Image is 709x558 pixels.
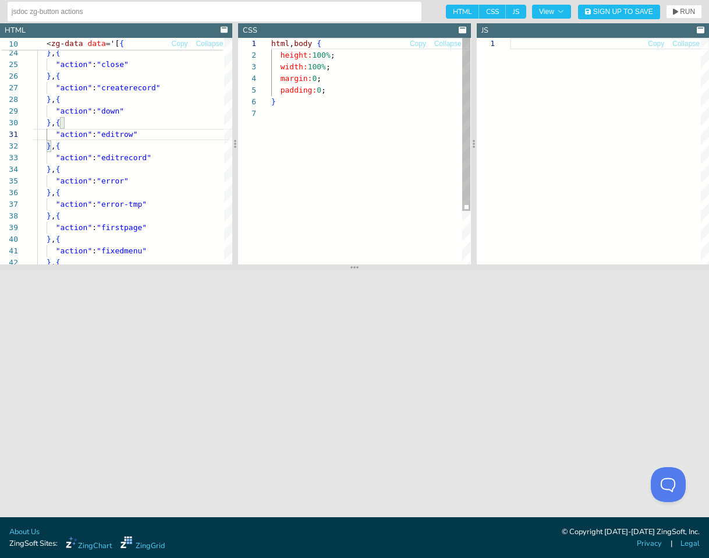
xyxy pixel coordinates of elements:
[5,25,26,36] div: HTML
[446,5,479,19] span: HTML
[562,527,700,538] div: © Copyright [DATE]-[DATE] ZingSoft, Inc.
[56,188,61,197] span: {
[294,39,312,48] span: body
[648,40,664,47] span: Copy
[238,50,256,61] div: 2
[51,211,56,220] span: ,
[506,5,526,19] span: JS
[56,165,61,174] span: {
[97,83,161,92] span: "createrecord"
[271,97,276,106] span: }
[56,223,93,232] span: "action"
[56,83,93,92] span: "action"
[47,165,51,174] span: }
[92,83,97,92] span: :
[238,84,256,96] div: 5
[56,246,93,255] span: "action"
[578,5,660,19] button: Sign Up to Save
[66,536,112,552] a: ZingChart
[97,107,124,115] span: "down"
[56,258,61,267] span: {
[434,38,462,50] button: Collapse
[47,142,51,150] span: }
[92,200,97,209] span: :
[106,39,111,48] span: =
[56,72,61,80] span: {
[532,5,571,19] button: View
[47,235,51,243] span: }
[326,62,331,71] span: ;
[51,258,56,267] span: ,
[97,200,147,209] span: "error-tmp"
[331,51,335,59] span: ;
[97,153,151,162] span: "editrecord"
[434,40,462,47] span: Collapse
[481,25,488,36] div: JS
[281,74,313,83] span: margin:
[410,40,426,47] span: Copy
[672,38,700,50] button: Collapse
[671,538,672,549] span: |
[477,38,495,50] div: 1
[317,86,322,94] span: 0
[51,48,56,57] span: ,
[97,246,147,255] span: "fixedmenu"
[446,5,526,19] div: checkbox-group
[680,8,695,15] span: RUN
[51,235,56,243] span: ,
[56,130,93,139] span: "action"
[479,5,506,19] span: CSS
[238,73,256,84] div: 4
[281,86,317,94] span: padding:
[56,142,61,150] span: {
[647,38,665,50] button: Copy
[290,39,295,48] span: ,
[47,258,51,267] span: }
[672,40,700,47] span: Collapse
[539,8,564,15] span: View
[172,40,188,47] span: Copy
[171,38,189,50] button: Copy
[47,118,51,127] span: }
[666,5,702,19] button: RUN
[56,95,61,104] span: {
[196,40,224,47] span: Collapse
[409,38,427,50] button: Copy
[56,153,93,162] span: "action"
[56,235,61,243] span: {
[12,2,417,21] input: Untitled Demo
[321,86,326,94] span: ;
[9,527,40,538] a: About Us
[680,538,700,549] a: Legal
[97,130,137,139] span: "editrow"
[92,246,97,255] span: :
[97,60,129,69] span: "close"
[111,39,120,48] span: '[
[281,51,313,59] span: height:
[92,107,97,115] span: :
[92,176,97,185] span: :
[313,51,331,59] span: 100%
[97,223,147,232] span: "firstpage"
[56,118,61,127] span: {
[56,107,93,115] span: "action"
[196,38,224,50] button: Collapse
[317,74,322,83] span: ;
[238,108,256,119] div: 7
[97,176,129,185] span: "error"
[271,39,289,48] span: html
[317,39,322,48] span: {
[92,223,97,232] span: :
[637,538,662,549] a: Privacy
[47,95,51,104] span: }
[56,176,93,185] span: "action"
[87,39,105,48] span: data
[92,130,97,139] span: :
[92,60,97,69] span: :
[9,538,58,549] span: ZingSoft Sites:
[119,39,124,48] span: {
[56,60,93,69] span: "action"
[281,62,308,71] span: width:
[313,74,317,83] span: 0
[593,8,653,15] span: Sign Up to Save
